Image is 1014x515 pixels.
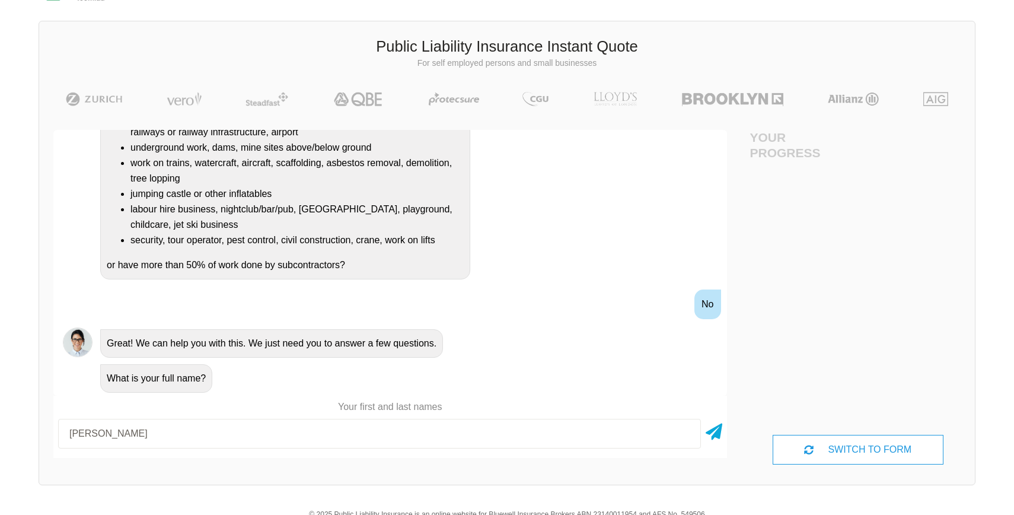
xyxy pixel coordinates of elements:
[58,419,701,449] input: Your first and last names
[677,92,788,106] img: Brooklyn | Public Liability Insurance
[750,130,858,160] h4: Your Progress
[327,92,391,106] img: QBE | Public Liability Insurance
[63,328,93,357] img: Chatbot | PLI
[241,92,293,106] img: Steadfast | Public Liability Insurance
[100,41,470,279] div: Do you undertake any work on or operate a business that is/has a: or have more than 50% of work d...
[130,202,464,233] li: labour hire business, nightclub/bar/pub, [GEOGRAPHIC_DATA], playground, childcare, jet ski business
[773,435,943,465] div: SWITCH TO FORM
[60,92,127,106] img: Zurich | Public Liability Insurance
[424,92,484,106] img: Protecsure | Public Liability Insurance
[100,329,443,358] div: Great! We can help you with this. We just need you to answer a few questions.
[919,92,954,106] img: AIG | Public Liability Insurance
[518,92,553,106] img: CGU | Public Liability Insurance
[100,364,212,393] div: What is your full name?
[53,400,727,414] p: Your first and last names
[130,233,464,248] li: security, tour operator, pest control, civil construction, crane, work on lifts
[587,92,644,106] img: LLOYD's | Public Liability Insurance
[130,186,464,202] li: jumping castle or other inflatables
[161,92,207,106] img: Vero | Public Liability Insurance
[130,155,464,186] li: work on trains, watercraft, aircraft, scaffolding, asbestos removal, demolition, tree lopping
[694,290,720,319] div: No
[48,36,966,58] h3: Public Liability Insurance Instant Quote
[822,92,885,106] img: Allianz | Public Liability Insurance
[130,140,464,155] li: underground work, dams, mine sites above/below ground
[48,58,966,69] p: For self employed persons and small businesses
